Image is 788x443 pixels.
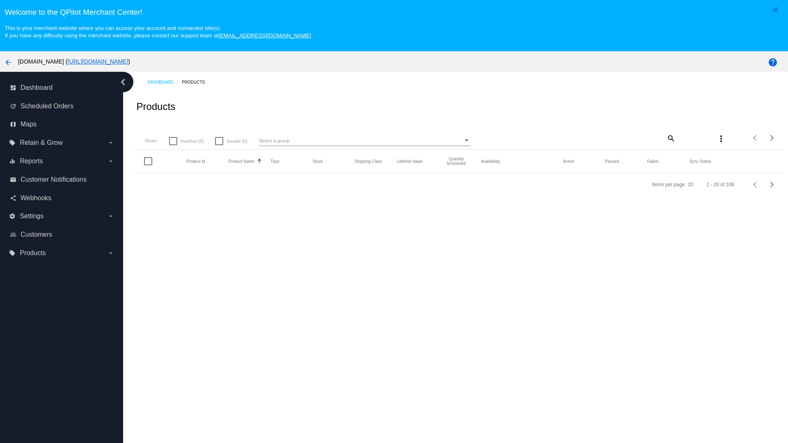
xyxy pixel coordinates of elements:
span: Settings [20,212,44,220]
i: chevron_left [117,75,130,89]
i: people_outline [10,231,16,238]
small: This is your merchant website where you can access your account and connected site(s). If you hav... [5,25,311,39]
span: [DOMAIN_NAME] ( ) [18,58,130,65]
h2: Products [136,101,175,112]
span: Webhooks [21,194,51,202]
a: [EMAIL_ADDRESS][DOMAIN_NAME] [218,32,311,39]
span: Retain & Grow [20,139,62,146]
button: Change sorting for TotalQuantityScheduledPaused [605,159,619,164]
i: arrow_drop_down [108,213,114,219]
span: Customer Notifications [21,176,87,183]
span: Customers [21,231,52,238]
span: Maps [21,121,37,128]
i: email [10,176,16,183]
button: Change sorting for ExternalId [186,159,205,164]
span: Invalid (0) [227,136,247,146]
span: Scheduled Orders [21,103,73,110]
h3: Welcome to the QPilot Merchant Center! [5,8,783,17]
button: Next page [764,130,780,146]
a: map Maps [10,118,114,131]
button: Change sorting for TotalQuantityScheduledActive [563,159,574,164]
span: Select a group [259,138,290,143]
mat-header-cell: Availability [481,159,563,164]
button: Change sorting for QuantityScheduled [439,157,474,166]
i: update [10,103,16,110]
i: local_offer [9,250,16,256]
a: people_outline Customers [10,228,114,241]
a: email Customer Notifications [10,173,114,186]
i: arrow_drop_down [108,158,114,164]
button: Change sorting for LifetimeValue [397,159,423,164]
span: Show: [144,138,158,143]
button: Change sorting for ValidationErrorCode [689,159,711,164]
a: share Webhooks [10,192,114,205]
button: Previous page [747,130,764,146]
a: update Scheduled Orders [10,100,114,113]
button: Previous page [747,176,764,193]
i: settings [9,213,16,219]
div: Items per page: [652,182,686,187]
button: Next page [764,176,780,193]
span: Dashboard [21,84,53,91]
div: 1 - 20 of 108 [706,182,734,187]
a: Products [182,76,212,89]
button: Change sorting for StockLevel [313,159,323,164]
span: Reports [20,158,43,165]
mat-select: Select a group [259,136,470,146]
mat-icon: arrow_back [3,57,13,67]
button: Change sorting for TotalQuantityFailed [647,159,658,164]
a: [URL][DOMAIN_NAME] [67,58,128,65]
a: dashboard Dashboard [10,81,114,94]
i: arrow_drop_down [108,250,114,256]
i: map [10,121,16,128]
button: Change sorting for ProductName [229,159,255,164]
button: Change sorting for ShippingClass [355,159,382,164]
mat-icon: search [666,132,676,144]
button: Change sorting for ProductType [270,159,279,164]
i: equalizer [9,158,16,164]
span: Inactive (5) [181,136,204,146]
i: arrow_drop_down [108,139,114,146]
mat-icon: help [768,57,778,67]
i: local_offer [9,139,16,146]
i: dashboard [10,84,16,91]
div: 20 [688,182,693,187]
mat-icon: close [771,5,781,15]
mat-icon: more_vert [716,134,726,144]
span: Products [20,249,46,257]
a: Dashboard [147,76,182,89]
i: share [10,195,16,201]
